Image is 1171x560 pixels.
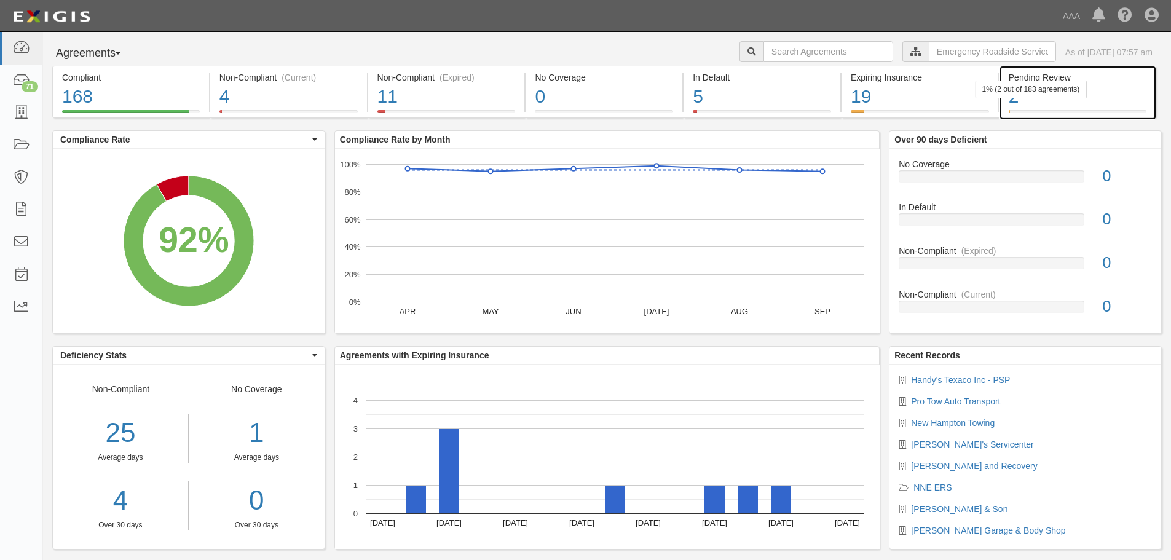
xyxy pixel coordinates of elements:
input: Search Agreements [763,41,893,62]
a: NNE ERS [913,483,952,492]
text: [DATE] [436,518,462,527]
text: 0 [353,509,358,518]
div: Non-Compliant (Expired) [377,71,516,84]
div: Average days [53,452,188,463]
text: [DATE] [835,518,860,527]
div: Compliant [62,71,200,84]
div: In Default [889,201,1161,213]
a: Compliant168 [52,110,209,120]
svg: A chart. [335,149,880,333]
div: (Current) [282,71,316,84]
a: Pro Tow Auto Transport [911,396,1000,406]
div: 168 [62,84,200,110]
div: As of [DATE] 07:57 am [1065,46,1153,58]
text: [DATE] [569,518,594,527]
text: 60% [344,215,360,224]
a: In Default0 [899,201,1152,245]
div: 0 [1094,165,1161,187]
div: 1 [198,414,315,452]
text: AUG [731,307,748,316]
a: Pending Review21% (2 out of 183 agreements) [999,110,1156,120]
div: Over 30 days [53,520,188,530]
div: Non-Compliant [53,383,189,530]
div: 5 [693,84,831,110]
a: In Default5 [684,110,840,120]
div: Pending Review [1009,71,1146,84]
a: No Coverage0 [899,158,1152,202]
text: 20% [344,270,360,279]
button: Compliance Rate [53,131,325,148]
div: 0 [1094,252,1161,274]
div: Average days [198,452,315,463]
div: 0 [1094,208,1161,231]
input: Emergency Roadside Service (ERS) [929,41,1056,62]
div: 0 [535,84,673,110]
i: Help Center - Complianz [1118,9,1132,23]
a: [PERSON_NAME] & Son [911,504,1007,514]
img: logo-5460c22ac91f19d4615b14bd174203de0afe785f0fc80cf4dbbc73dc1793850b.png [9,6,94,28]
div: 25 [53,414,188,452]
a: Non-Compliant(Current)4 [210,110,367,120]
svg: A chart. [53,149,325,333]
b: Agreements with Expiring Insurance [340,350,489,360]
a: [PERSON_NAME]'s Servicenter [911,440,1034,449]
text: [DATE] [503,518,528,527]
text: APR [399,307,416,316]
text: 4 [353,396,358,405]
button: Deficiency Stats [53,347,325,364]
a: Expiring Insurance19 [842,110,998,120]
div: Non-Compliant [889,288,1161,301]
div: Non-Compliant [889,245,1161,257]
div: 71 [22,81,38,92]
div: No Coverage [189,383,325,530]
text: 0% [349,298,360,307]
a: AAA [1057,4,1086,28]
text: 1 [353,481,358,490]
div: 1% (2 out of 183 agreements) [976,81,1087,98]
a: 0 [198,481,315,520]
span: Deficiency Stats [60,349,309,361]
text: SEP [814,307,830,316]
div: (Expired) [961,245,996,257]
text: [DATE] [768,518,794,527]
a: 4 [53,481,188,520]
b: Over 90 days Deficient [894,135,987,144]
div: In Default [693,71,831,84]
div: Non-Compliant (Current) [219,71,358,84]
div: (Expired) [440,71,475,84]
div: Expiring Insurance [851,71,989,84]
div: No Coverage [535,71,673,84]
div: 4 [219,84,358,110]
text: 3 [353,424,358,433]
svg: A chart. [335,365,880,549]
text: 2 [353,452,358,462]
a: Handy's Texaco Inc - PSP [911,375,1010,385]
a: Non-Compliant(Expired)0 [899,245,1152,288]
a: No Coverage0 [526,110,682,120]
a: [PERSON_NAME] and Recovery [911,461,1037,471]
text: 40% [344,242,360,251]
div: 92% [159,215,229,266]
text: MAY [482,307,499,316]
a: Non-Compliant(Current)0 [899,288,1152,323]
text: 80% [344,187,360,197]
a: Non-Compliant(Expired)11 [368,110,525,120]
button: Agreements [52,41,144,66]
div: 19 [851,84,989,110]
div: Over 30 days [198,520,315,530]
span: Compliance Rate [60,133,309,146]
text: 100% [340,160,361,169]
b: Recent Records [894,350,960,360]
div: (Current) [961,288,996,301]
b: Compliance Rate by Month [340,135,451,144]
text: [DATE] [644,307,669,316]
a: New Hampton Towing [911,418,995,428]
div: 0 [1094,296,1161,318]
a: [PERSON_NAME] Garage & Body Shop [911,526,1065,535]
text: [DATE] [636,518,661,527]
div: No Coverage [889,158,1161,170]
